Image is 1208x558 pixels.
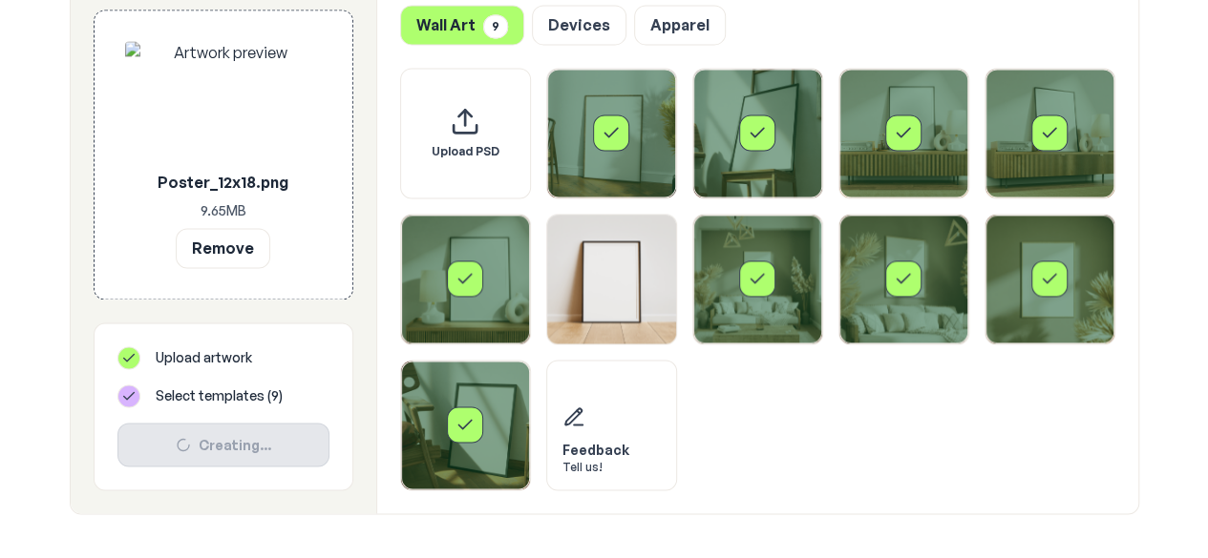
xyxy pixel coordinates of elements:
[400,360,531,490] div: Select template Framed Poster 10
[432,144,499,159] span: Upload PSD
[692,68,823,198] div: Select template Framed Poster 2
[156,386,283,405] span: Select templates ( 9 )
[692,214,823,344] div: Select template Framed Poster 7
[125,201,322,220] p: 9.65 MB
[532,5,626,45] button: Devices
[134,435,313,454] div: Creating...
[156,348,252,367] span: Upload artwork
[176,228,270,268] button: Remove
[562,440,629,459] div: Feedback
[838,214,969,344] div: Select template Framed Poster 8
[125,41,322,163] img: Artwork preview
[400,214,531,344] div: Select template Framed Poster 5
[546,360,677,490] div: Send feedback
[400,5,524,45] button: Wall Art9
[838,68,969,198] div: Select template Framed Poster 3
[117,423,329,466] button: Creating...
[483,14,508,38] span: 9
[546,214,677,344] div: Select template Framed Poster 6
[547,215,676,343] img: Framed Poster 6
[546,68,677,198] div: Select template Framed Poster
[125,171,322,194] p: Poster_12x18.png
[634,5,726,45] button: Apparel
[985,214,1115,344] div: Select template Framed Poster 9
[562,459,629,474] div: Tell us!
[400,68,531,198] div: Upload custom PSD template
[985,68,1115,198] div: Select template Framed Poster 4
